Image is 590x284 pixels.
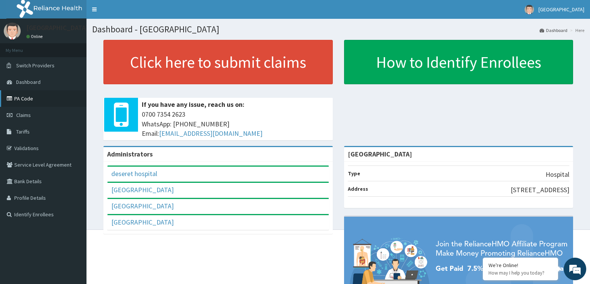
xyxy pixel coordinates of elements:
p: [GEOGRAPHIC_DATA] [26,24,88,31]
img: d_794563401_company_1708531726252_794563401 [14,38,30,56]
span: [GEOGRAPHIC_DATA] [538,6,584,13]
a: [GEOGRAPHIC_DATA] [111,218,174,226]
textarea: Type your message and hit 'Enter' [4,205,143,232]
img: User Image [525,5,534,14]
b: Administrators [107,150,153,158]
img: User Image [4,23,21,39]
span: 0700 7354 2623 WhatsApp: [PHONE_NUMBER] Email: [142,109,329,138]
h1: Dashboard - [GEOGRAPHIC_DATA] [92,24,584,34]
div: Chat with us now [39,42,126,52]
a: How to Identify Enrollees [344,40,573,84]
a: [GEOGRAPHIC_DATA] [111,185,174,194]
strong: [GEOGRAPHIC_DATA] [348,150,412,158]
span: Switch Providers [16,62,55,69]
a: Online [26,34,44,39]
div: Minimize live chat window [123,4,141,22]
span: We're online! [44,95,104,171]
a: deseret hospital [111,169,157,178]
a: Dashboard [540,27,567,33]
a: [GEOGRAPHIC_DATA] [111,202,174,210]
b: If you have any issue, reach us on: [142,100,244,109]
div: We're Online! [488,262,552,269]
a: [EMAIL_ADDRESS][DOMAIN_NAME] [159,129,262,138]
a: Click here to submit claims [103,40,333,84]
p: [STREET_ADDRESS] [511,185,569,195]
span: Dashboard [16,79,41,85]
p: How may I help you today? [488,270,552,276]
b: Address [348,185,368,192]
span: Claims [16,112,31,118]
li: Here [568,27,584,33]
p: Hospital [546,170,569,179]
b: Type [348,170,360,177]
span: Tariffs [16,128,30,135]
